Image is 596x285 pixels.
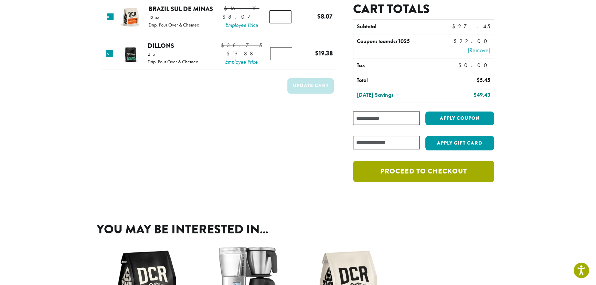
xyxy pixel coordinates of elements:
td: – [438,34,494,58]
span: $ [317,12,321,21]
p: 2 lb [148,52,198,56]
span: $ [224,5,230,12]
a: Dillons [148,41,174,50]
span: $ [315,49,319,58]
bdi: 38.75 [221,42,262,49]
input: Product quantity [269,10,291,23]
span: $ [222,13,228,20]
bdi: 19.38 [226,50,256,57]
a: Remove this item [106,50,113,57]
bdi: 5.45 [477,76,490,84]
a: Remove teamdcr1025 coupon [441,45,490,55]
a: Remove this item [107,13,114,20]
a: Proceed to checkout [353,161,494,182]
bdi: 16.13 [224,5,259,12]
h2: Cart totals [353,2,494,17]
img: Brazil Sul De Minas [120,6,142,28]
button: Apply coupon [425,112,494,126]
button: Update cart [287,78,334,94]
th: [DATE] Savings [353,88,438,103]
bdi: 8.07 [317,12,332,21]
span: $ [454,38,459,45]
span: $ [226,50,232,57]
bdi: 49.43 [473,91,490,98]
a: Brazil Sul De Minas [149,4,213,13]
span: 22.00 [454,38,490,45]
th: Tax [353,59,453,73]
bdi: 0.00 [458,62,490,69]
th: Coupon: teamdcr1025 [353,34,438,58]
h2: You may be interested in… [97,222,499,237]
p: Drip, Pour Over & Chemex [149,22,199,27]
span: $ [458,62,464,69]
span: Employee Price [222,21,261,29]
span: $ [452,23,458,30]
span: $ [477,76,480,84]
p: Drip, Pour Over & Chemex [148,59,198,64]
bdi: 8.07 [222,13,261,20]
span: $ [221,42,227,49]
bdi: 27.45 [452,23,490,30]
button: Apply Gift Card [425,136,494,150]
th: Subtotal [353,20,438,34]
img: Dillons [119,43,141,65]
bdi: 19.38 [315,49,333,58]
span: Employee Price [221,58,262,66]
p: 12 oz [149,15,199,20]
th: Total [353,73,438,88]
input: Product quantity [270,47,292,60]
span: $ [473,91,477,98]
